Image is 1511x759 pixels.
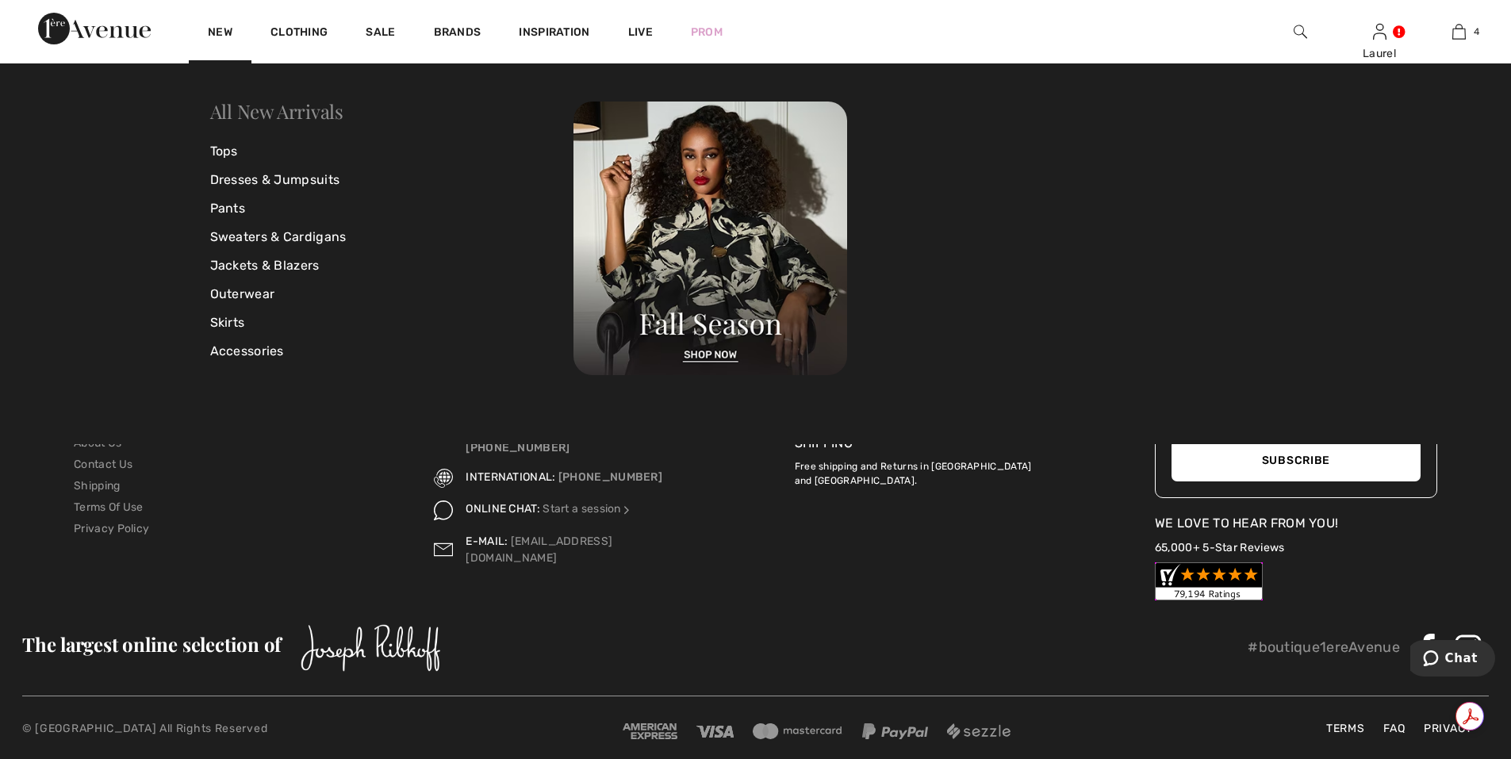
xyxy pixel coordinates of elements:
a: [EMAIL_ADDRESS][DOMAIN_NAME] [466,535,612,565]
a: Clothing [270,25,328,42]
a: Jackets & Blazers [210,251,574,280]
a: Sign In [1373,24,1386,39]
a: [PHONE_NUMBER] [558,470,662,484]
img: Amex [623,723,677,739]
a: Shipping [795,435,853,450]
a: Contact Us [74,458,132,471]
img: 1ère Avenue [38,13,151,44]
a: Pants [210,194,574,223]
div: We Love To Hear From You! [1155,514,1437,533]
span: 4 [1474,25,1479,39]
a: New [208,25,232,42]
p: #boutique1ereAvenue [1248,637,1400,658]
a: 4 [1420,22,1498,41]
img: Visa [696,726,733,738]
a: Brands [434,25,481,42]
img: My Info [1373,22,1386,41]
a: Start a session [543,502,632,516]
img: search the website [1294,22,1307,41]
p: Free shipping and Returns in [GEOGRAPHIC_DATA] and [GEOGRAPHIC_DATA]. [795,453,1033,488]
img: Joseph Ribkoff [301,624,441,672]
a: Privacy [1416,720,1481,737]
img: Online Chat [621,504,632,516]
span: Inspiration [519,25,589,42]
img: Sezzle [947,723,1011,739]
a: Privacy Policy [74,522,149,535]
span: ONLINE CHAT: [466,502,540,516]
p: © [GEOGRAPHIC_DATA] All Rights Reserved [22,720,511,737]
a: Tops [210,137,574,166]
img: Customer Reviews [1155,562,1263,600]
img: Contact us [434,533,453,566]
img: International [434,469,453,488]
img: Paypal [862,723,928,739]
a: Prom [691,24,723,40]
div: Laurel [1340,45,1418,62]
a: Terms [1318,720,1373,737]
a: Outerwear [210,280,574,309]
a: Accessories [210,337,574,366]
button: Subscribe [1172,439,1421,481]
img: Instagram [1454,634,1482,662]
img: 250825120107_a8d8ca038cac6.jpg [573,102,847,375]
a: About Us [74,436,121,450]
a: [PHONE_NUMBER] [466,441,570,454]
a: Live [628,24,653,40]
a: Skirts [210,309,574,337]
iframe: Opens a widget where you can chat to one of our agents [1410,640,1495,680]
img: Mastercard [753,723,843,739]
span: The largest online selection of [22,631,281,657]
a: Sweaters & Cardigans [210,223,574,251]
img: My Bag [1452,22,1466,41]
span: INTERNATIONAL: [466,470,555,484]
img: Online Chat [434,500,453,519]
a: FAQ [1375,720,1413,737]
a: Shipping [74,479,120,493]
a: 65,000+ 5-Star Reviews [1155,541,1285,554]
a: Dresses & Jumpsuits [210,166,574,194]
img: Facebook [1413,634,1441,662]
span: E-MAIL: [466,535,508,548]
a: All New Arrivals [210,98,343,124]
a: Terms Of Use [74,500,144,514]
a: Sale [366,25,395,42]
